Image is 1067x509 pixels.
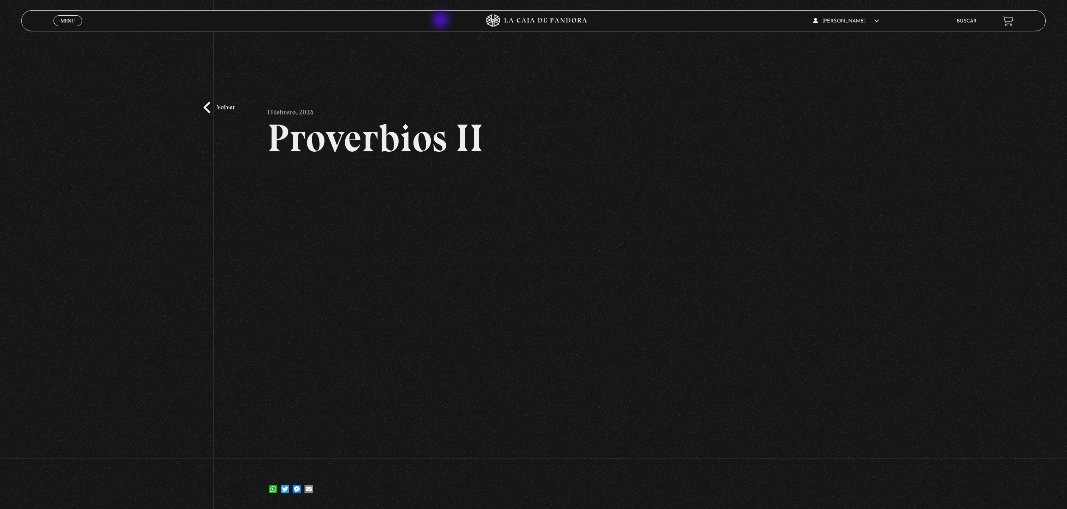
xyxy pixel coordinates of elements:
a: View your shopping cart [1002,15,1014,27]
h2: Proverbios II [267,119,800,158]
a: Twitter [279,476,291,493]
span: Cerrar [58,25,78,31]
a: WhatsApp [267,476,279,493]
a: Email [303,476,315,493]
a: Buscar [957,19,977,24]
p: 13 febrero, 2024 [267,102,314,119]
a: Messenger [291,476,303,493]
span: [PERSON_NAME] [813,19,879,24]
a: Volver [204,102,235,113]
span: Menu [61,18,75,23]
